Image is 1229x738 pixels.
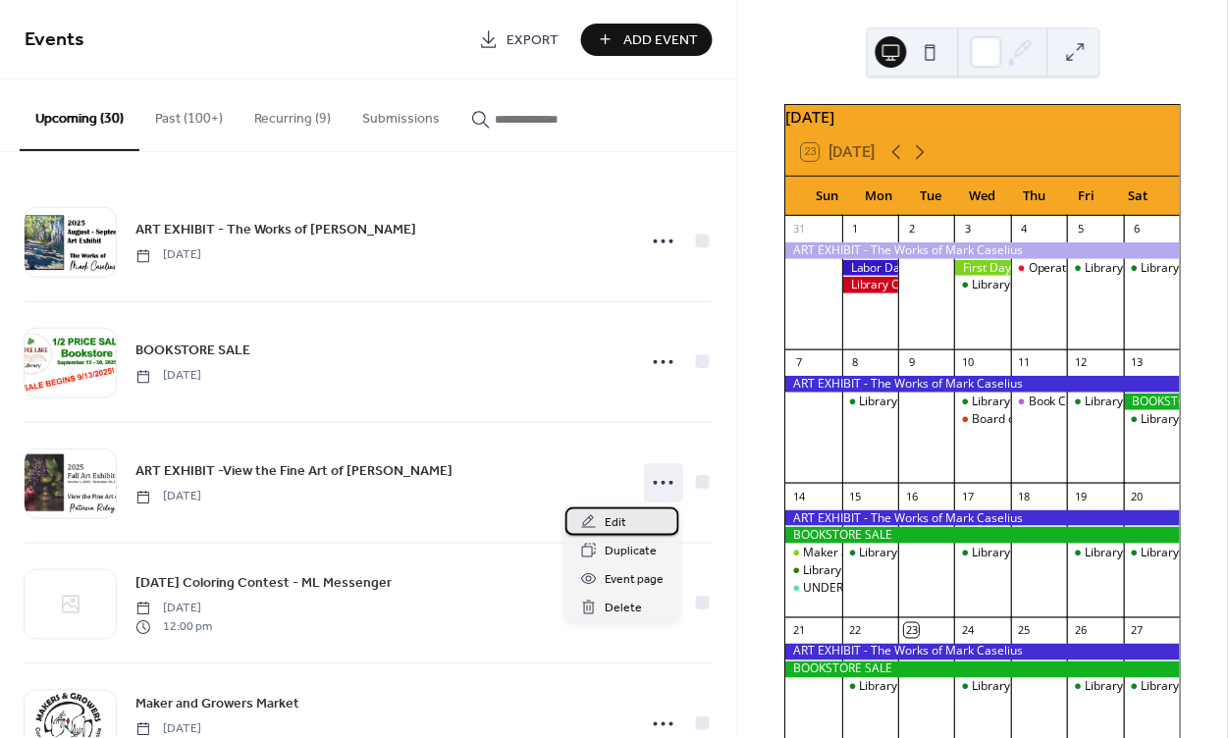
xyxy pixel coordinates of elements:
[973,545,1043,561] div: Library Open
[843,260,899,277] div: Labor Day
[849,623,864,638] div: 22
[849,222,864,237] div: 1
[1074,489,1089,503] div: 19
[854,177,906,216] div: Mon
[1018,489,1033,503] div: 18
[20,79,139,151] button: Upcoming (30)
[849,355,864,370] div: 8
[1125,394,1181,410] div: BOOKSTORE SALE
[1143,679,1213,696] div: Library Open
[1125,679,1181,696] div: Library Open
[861,545,932,561] div: Library Open
[905,355,920,370] div: 9
[792,355,807,370] div: 7
[1068,260,1124,277] div: Library Open
[973,411,1122,428] div: Board of Directors Meeting
[958,177,1010,216] div: Wed
[1131,489,1146,503] div: 20
[786,242,1181,259] div: ART EXHIBIT - The Works of Mark Caselius
[1086,260,1156,277] div: Library Open
[804,545,955,561] div: Maker and Growers Market
[973,679,1043,696] div: Library Open
[1074,222,1089,237] div: 5
[849,489,864,503] div: 15
[861,679,932,696] div: Library Open
[135,340,250,362] a: BOOKSTORE SALE
[786,644,1181,660] div: ART EXHIBIT - The Works of Mark Caselius
[135,219,416,241] a: ART EXHIBIT - The Works of [PERSON_NAME]
[804,580,1095,597] div: UNDER THE AWNING Local Area Author Book Signing
[843,679,899,696] div: Library Open
[1068,545,1124,561] div: Library Open
[25,22,84,60] span: Events
[786,545,842,561] div: Maker and Growers Market
[1086,394,1156,410] div: Library Open
[135,221,416,241] span: ART EXHIBIT - The Works of [PERSON_NAME]
[1086,679,1156,696] div: Library Open
[1125,260,1181,277] div: Library Open
[804,562,875,579] div: Library Open
[135,247,201,265] span: [DATE]
[861,394,932,410] div: Library Open
[1074,623,1089,638] div: 26
[1018,222,1033,237] div: 4
[843,545,899,561] div: Library Open
[961,489,976,503] div: 17
[955,394,1011,410] div: Library Open
[786,661,1181,678] div: BOOKSTORE SALE
[786,580,842,597] div: UNDER THE AWNING Local Area Author Book Signing
[1010,177,1062,216] div: Thu
[605,542,657,562] span: Duplicate
[1125,545,1181,561] div: Library Open
[1018,623,1033,638] div: 25
[1012,260,1068,277] div: Operations Meeting
[135,601,212,618] span: [DATE]
[135,462,453,483] span: ART EXHIBIT -View the Fine Art of [PERSON_NAME]
[1131,222,1146,237] div: 6
[1131,623,1146,638] div: 27
[786,376,1181,393] div: ART EXHIBIT - The Works of Mark Caselius
[135,693,299,715] a: Maker and Growers Market
[1068,394,1124,410] div: Library Open
[973,277,1043,293] div: Library Open
[786,105,1181,129] div: [DATE]
[135,368,201,386] span: [DATE]
[955,260,1011,277] div: First Day of School
[905,222,920,237] div: 2
[1030,394,1158,410] div: Book Club at the Legion
[906,177,958,216] div: Tue
[792,489,807,503] div: 14
[792,222,807,237] div: 31
[843,277,899,293] div: Library Closed
[786,527,1181,544] div: BOOKSTORE SALE
[961,222,976,237] div: 3
[623,30,698,51] span: Add Event
[802,177,854,216] div: Sun
[973,394,1043,410] div: Library Open
[1113,177,1165,216] div: Sat
[1143,545,1213,561] div: Library Open
[581,24,713,56] a: Add Event
[135,460,453,483] a: ART EXHIBIT -View the Fine Art of [PERSON_NAME]
[1086,545,1156,561] div: Library Open
[1012,394,1068,410] div: Book Club at the Legion
[1143,411,1213,428] div: Library Open
[905,623,920,638] div: 23
[507,30,559,51] span: Export
[1125,411,1181,428] div: Library Open
[961,623,976,638] div: 24
[1061,177,1113,216] div: Fri
[139,79,239,149] button: Past (100+)
[905,489,920,503] div: 16
[605,599,642,619] span: Delete
[955,277,1011,293] div: Library Open
[961,355,976,370] div: 10
[786,510,1181,527] div: ART EXHIBIT - The Works of Mark Caselius
[1074,355,1089,370] div: 12
[955,545,1011,561] div: Library Open
[843,394,899,410] div: Library Open
[135,342,250,362] span: BOOKSTORE SALE
[605,513,626,534] span: Edit
[1131,355,1146,370] div: 13
[1030,260,1139,277] div: Operations Meeting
